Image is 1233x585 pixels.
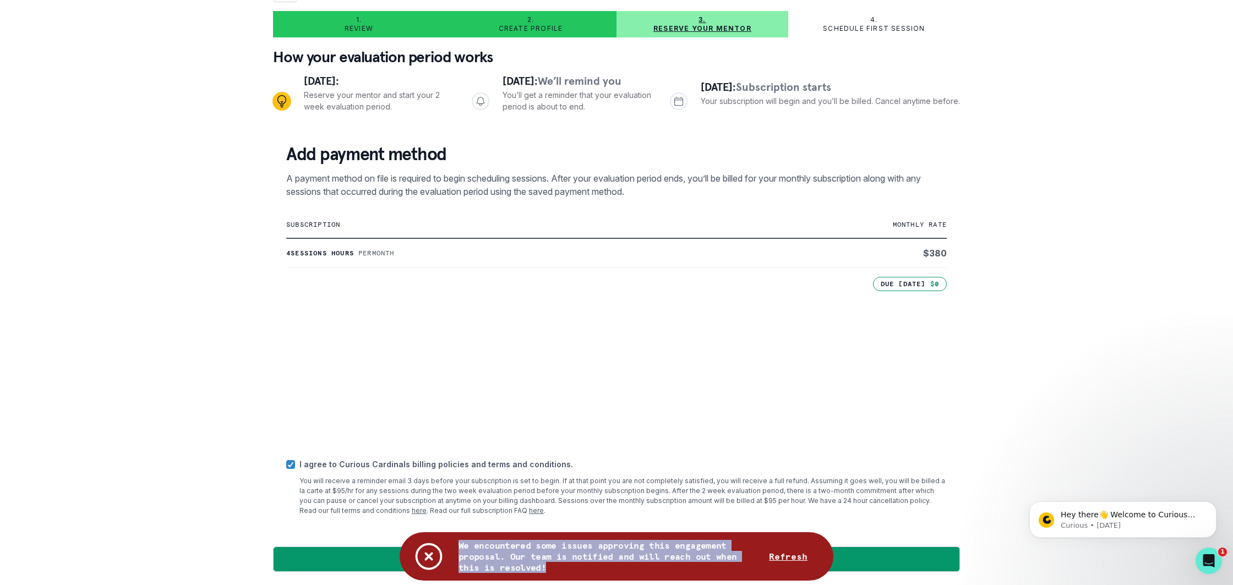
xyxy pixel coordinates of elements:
button: Approve proposal [273,546,960,572]
p: Reserve your mentor [653,24,751,33]
p: Reserve your mentor and start your 2 week evaluation period. [304,89,454,112]
p: How your evaluation period works [273,46,960,68]
p: 2. [527,15,534,24]
a: here [412,506,427,515]
span: [DATE]: [701,80,736,94]
p: $0 [930,280,939,288]
p: Add payment method [286,143,947,165]
p: 4 sessions hours [286,249,354,258]
span: [DATE]: [503,74,538,88]
p: 1. [356,15,362,24]
p: Due [DATE] [881,280,926,288]
a: here [529,506,544,515]
div: Progress [273,73,960,130]
p: A payment method on file is required to begin scheduling sessions. After your evaluation period e... [286,172,947,198]
p: subscription [286,220,727,229]
p: You’ll get a reminder that your evaluation period is about to end. [503,89,653,112]
p: Your subscription will begin and you’ll be billed. Cancel anytime before. [701,95,960,107]
p: Review [345,24,373,33]
p: 4. [870,15,877,24]
span: Subscription starts [736,80,831,94]
p: monthly rate [727,220,947,229]
p: 3. [699,15,706,24]
button: Refresh [756,545,821,567]
iframe: Secure payment input frame [284,289,949,443]
p: Schedule first session [823,24,925,33]
p: Per month [358,249,395,258]
iframe: Intercom live chat [1196,548,1222,574]
p: You will receive a reminder email 3 days before your subscription is set to begin. If at that poi... [299,476,947,516]
p: We encountered some issues approving this engagement proposal. Our team is notified and will reac... [459,540,756,573]
p: I agree to Curious Cardinals billing policies and terms and conditions. [299,458,947,470]
span: [DATE]: [304,74,339,88]
span: 1 [1218,548,1227,556]
td: $ 380 [727,238,947,268]
p: Create profile [499,24,563,33]
iframe: Intercom notifications message [1013,478,1233,555]
span: We’ll remind you [538,74,621,88]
